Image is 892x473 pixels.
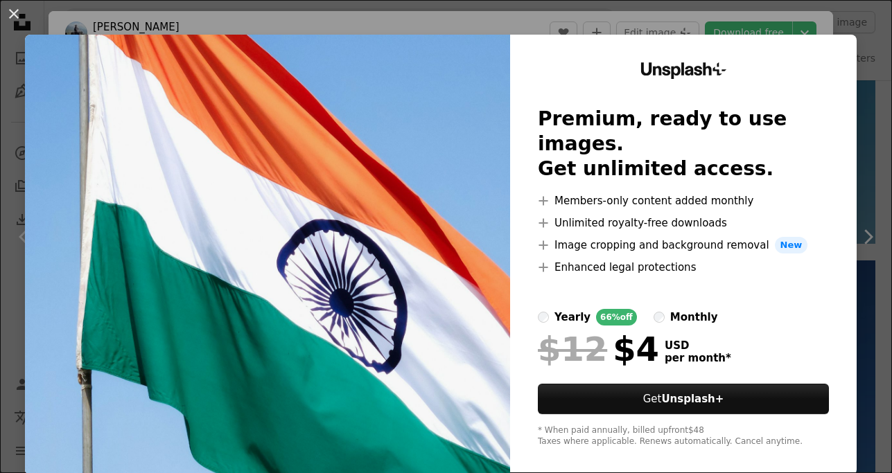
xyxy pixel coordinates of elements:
[538,425,829,447] div: * When paid annually, billed upfront $48 Taxes where applicable. Renews automatically. Cancel any...
[538,237,829,253] li: Image cropping and background removal
[554,309,591,325] div: yearly
[654,312,665,323] input: monthly
[665,352,731,364] span: per month *
[538,384,829,414] button: GetUnsplash+
[596,309,637,325] div: 66% off
[665,339,731,352] span: USD
[538,331,659,367] div: $4
[538,312,549,323] input: yearly66%off
[538,259,829,276] li: Enhanced legal protections
[775,237,808,253] span: New
[538,107,829,181] h2: Premium, ready to use images. Get unlimited access.
[538,331,607,367] span: $12
[670,309,718,325] div: monthly
[661,393,724,405] strong: Unsplash+
[538,193,829,209] li: Members-only content added monthly
[538,215,829,231] li: Unlimited royalty-free downloads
